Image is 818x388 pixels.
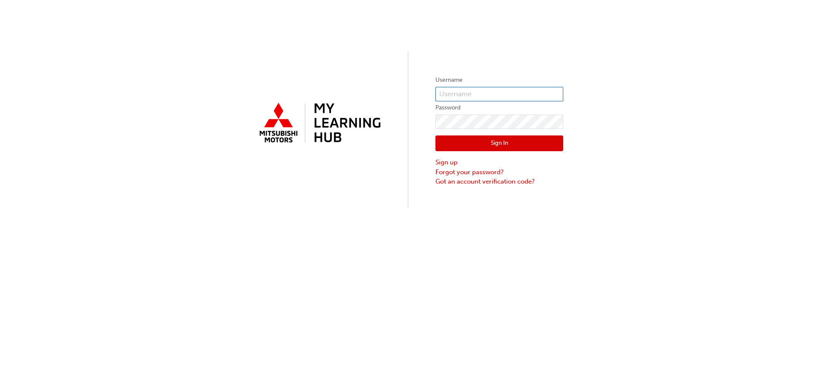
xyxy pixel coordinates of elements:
button: Sign In [435,135,563,152]
input: Username [435,87,563,101]
a: Sign up [435,158,563,167]
a: Forgot your password? [435,167,563,177]
a: Got an account verification code? [435,177,563,187]
label: Username [435,75,563,85]
img: mmal [255,99,383,148]
label: Password [435,103,563,113]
